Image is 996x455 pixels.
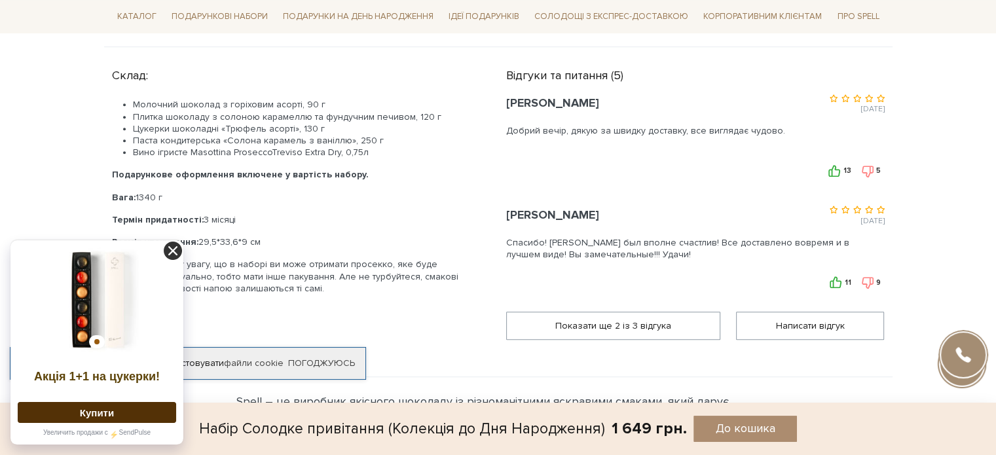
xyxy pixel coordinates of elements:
[506,63,885,83] div: Відгуки та питання (5)
[112,7,162,27] span: Каталог
[112,259,475,295] p: Звертаємо вашу увагу, що в наборі ви може отримати просекко, яке буде відрізнятися візуально, тоб...
[876,166,881,175] span: 5
[826,276,855,289] button: 11
[506,118,885,151] div: Добрий вечір, дякую за швидку доставку, все виглядає чудово.
[112,214,204,225] b: Термін придатності:
[133,135,475,147] li: Паста кондитерська «Солона карамель з ваніллю», 250 г
[236,393,760,446] div: Spell – це виробник якісного шоколаду із різноманітними яскравими смаками, який дарує магію щедро...
[133,99,475,111] li: Молочний шоколад з горіховим асорті, 90 г
[824,164,855,177] button: 13
[112,192,475,204] p: 1340 г
[506,96,599,110] span: [PERSON_NAME]
[695,92,885,115] div: [DATE]
[695,204,885,227] div: [DATE]
[876,278,881,287] span: 9
[506,230,885,263] div: Спасибо! [PERSON_NAME] был вполне счастлив! Все доставлено вовремя и в лучшем виде! Вы замечатель...
[745,312,876,339] span: Написати відгук
[698,5,827,27] a: Корпоративним клієнтам
[716,421,775,436] span: До кошика
[693,416,796,442] button: До кошика
[133,123,475,135] li: Цукерки шоколадні «Трюфель асорті», 130 г
[857,276,885,289] button: 9
[133,111,475,123] li: Плитка шоколаду з солоною карамеллю та фундучним печивом, 120 г
[506,208,599,222] span: [PERSON_NAME]
[845,278,851,287] span: 11
[224,357,284,369] a: файли cookie
[612,418,687,439] div: 1 649 грн.
[112,169,369,180] b: Подарункове оформлення включене у вартість набору.
[166,7,273,27] span: Подарункові набори
[515,312,712,339] span: Показати ще 2 iз 3 вiдгука
[529,5,693,27] a: Солодощі з експрес-доставкою
[133,147,475,158] li: Вино ігристе Masottina ProseccoTreviso Extra Dry, 0,75л
[288,357,355,369] a: Погоджуюсь
[112,214,475,226] p: 3 місяці
[10,357,365,369] div: Я дозволяю [DOMAIN_NAME] використовувати
[112,63,475,83] div: Склад:
[832,7,884,27] span: Про Spell
[112,236,475,248] p: 29,5*33,6*9 см
[278,7,439,27] span: Подарунки на День народження
[736,312,885,340] button: Написати відгук
[112,236,198,247] b: Розмір упакування:
[112,192,136,203] b: Вага:
[506,312,720,340] button: Показати ще 2 iз 3 вiдгука
[199,416,605,442] div: Набір Солодке привітання (Колекція до Дня Народження)
[843,166,851,175] span: 13
[443,7,525,27] span: Ідеї подарунків
[857,164,885,177] button: 5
